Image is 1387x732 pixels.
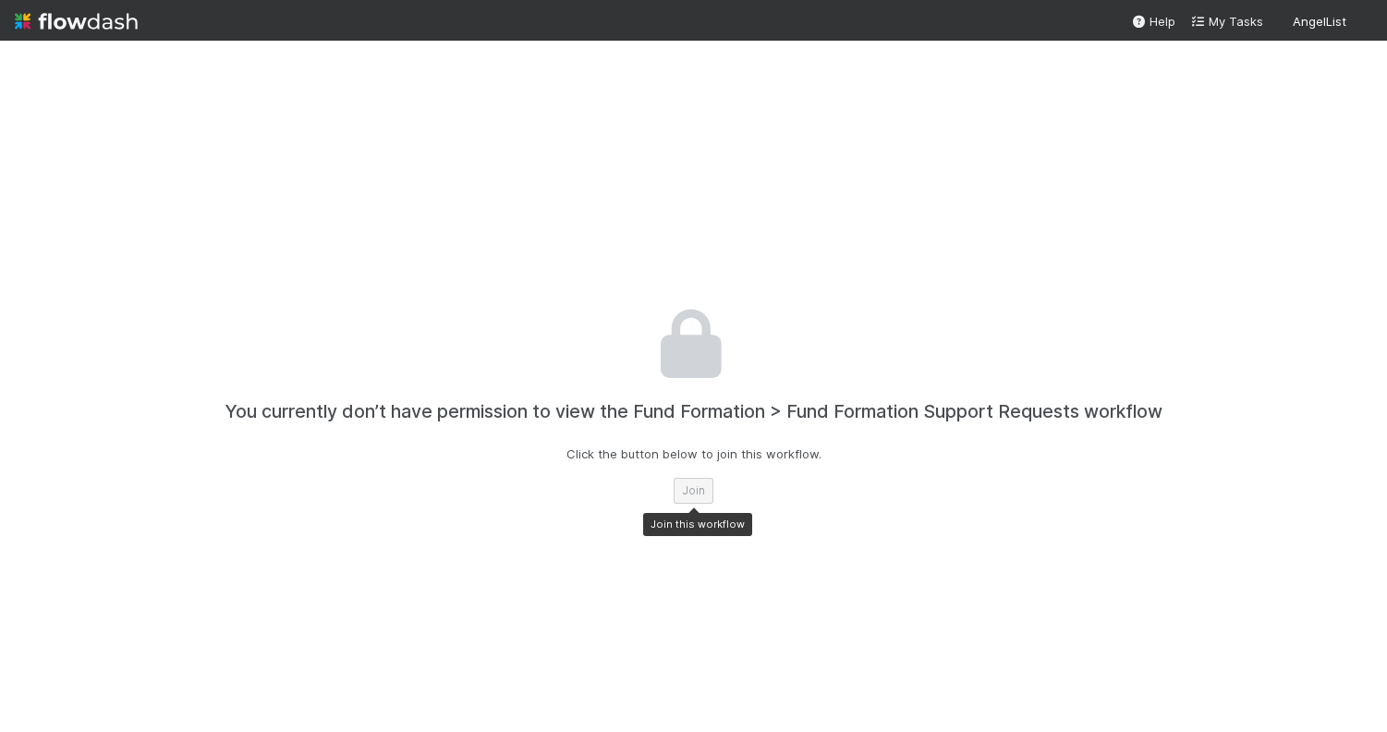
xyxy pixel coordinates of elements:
[674,478,713,504] button: Join
[225,401,1162,422] h4: You currently don’t have permission to view the Fund Formation > Fund Formation Support Requests ...
[1354,13,1372,31] img: avatar_c545aa83-7101-4841-8775-afeaaa9cc762.png
[15,6,138,37] img: logo-inverted-e16ddd16eac7371096b0.svg
[1190,12,1263,30] a: My Tasks
[1131,12,1175,30] div: Help
[1190,14,1263,29] span: My Tasks
[1293,14,1346,29] span: AngelList
[566,445,821,463] p: Click the button below to join this workflow.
